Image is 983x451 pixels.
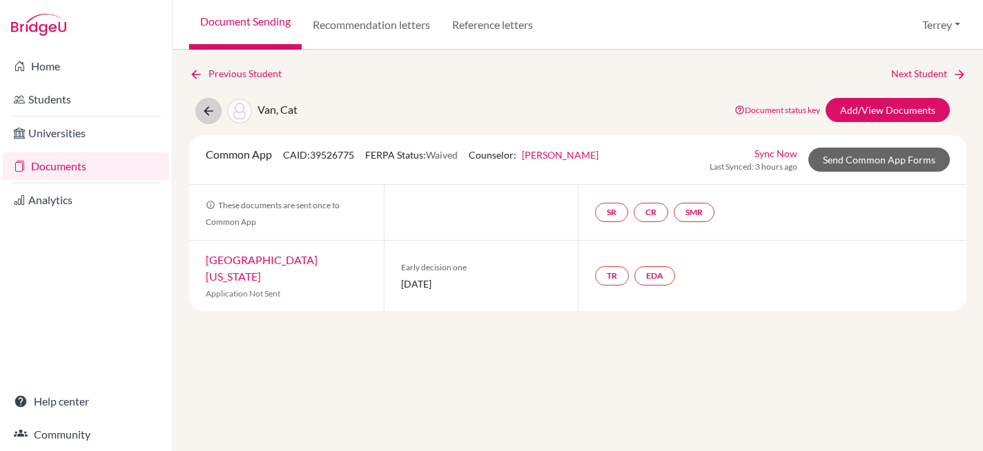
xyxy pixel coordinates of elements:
span: Early decision one [401,261,562,274]
a: CR [634,203,668,222]
a: Community [3,421,169,448]
a: [GEOGRAPHIC_DATA][US_STATE] [206,253,318,283]
a: Send Common App Forms [808,148,950,172]
span: Waived [426,149,458,161]
span: Last Synced: 3 hours ago [710,161,797,173]
span: Application Not Sent [206,288,280,299]
a: Sync Now [755,146,797,161]
a: Help center [3,388,169,415]
a: Home [3,52,169,80]
a: [PERSON_NAME] [522,149,598,161]
a: Previous Student [189,66,293,81]
a: Documents [3,152,169,180]
a: Document status key [734,105,820,115]
span: Common App [206,148,272,161]
span: CAID: 39526775 [283,149,354,161]
span: These documents are sent once to Common App [206,200,340,227]
a: Analytics [3,186,169,214]
a: SR [595,203,628,222]
button: Terrey [916,12,966,38]
a: Add/View Documents [826,98,950,122]
span: Counselor: [469,149,598,161]
a: Universities [3,119,169,147]
a: EDA [634,266,675,285]
a: Students [3,86,169,113]
img: Bridge-U [11,14,66,36]
span: FERPA Status: [365,149,458,161]
span: [DATE] [401,277,562,291]
span: Van, Cat [257,103,298,116]
a: SMR [674,203,714,222]
a: TR [595,266,629,285]
a: Next Student [891,66,966,81]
